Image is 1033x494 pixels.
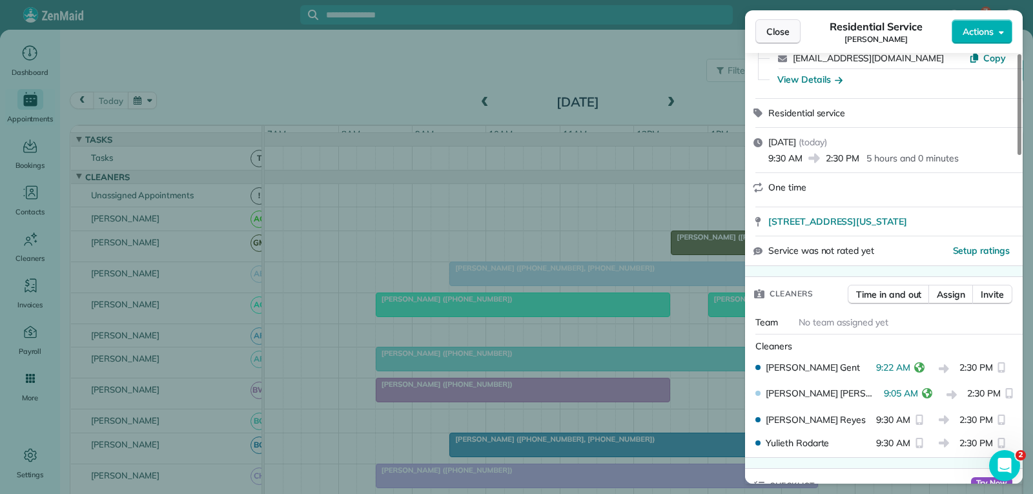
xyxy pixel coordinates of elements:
span: 2:30 PM [959,413,993,426]
span: Actions [963,25,994,38]
span: ( today ) [799,136,827,148]
span: No team assigned yet [799,316,888,328]
button: Invite [972,285,1012,304]
span: 9:30 AM [876,437,910,449]
p: 5 hours and 0 minutes [866,152,958,165]
span: 2:30 PM [959,437,993,449]
span: Try Now [971,477,1012,490]
span: Setup ratings [953,245,1010,256]
span: Assign [937,288,965,301]
span: 9:30 AM [876,413,910,426]
span: One time [768,181,806,193]
button: View Details [777,73,843,86]
button: Time in and out [848,285,930,304]
button: Assign [928,285,974,304]
span: [PERSON_NAME] [844,34,908,45]
span: Residential Service [830,19,922,34]
span: Residential service [768,107,845,119]
a: [EMAIL_ADDRESS][DOMAIN_NAME] [793,52,944,64]
span: [PERSON_NAME] Reyes [766,413,866,426]
a: [STREET_ADDRESS][US_STATE] [768,215,1015,228]
span: Team [755,316,778,328]
button: Copy [969,52,1006,65]
button: Close [755,19,801,44]
button: Setup ratings [953,244,1010,257]
span: [DATE] [768,136,796,148]
span: 9:22 AM [876,361,910,377]
span: 2:30 PM [967,387,1001,403]
span: Cleaners [770,287,813,300]
span: [PERSON_NAME] [PERSON_NAME] [766,387,879,400]
span: Time in and out [856,288,921,301]
span: Copy [983,52,1006,64]
span: 2 [1016,450,1026,460]
span: Service was not rated yet [768,244,874,258]
span: Invite [981,288,1004,301]
iframe: Intercom live chat [989,450,1020,481]
span: Cleaners [755,340,792,352]
span: 9:30 AM [768,152,803,165]
span: 9:05 AM [884,387,918,403]
span: [PERSON_NAME] Gent [766,361,860,374]
span: 2:30 PM [826,152,859,165]
span: 2:30 PM [959,361,993,377]
span: Checklist [770,479,815,492]
span: Close [766,25,790,38]
span: [STREET_ADDRESS][US_STATE] [768,215,907,228]
span: Yulieth Rodarte [766,437,829,449]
